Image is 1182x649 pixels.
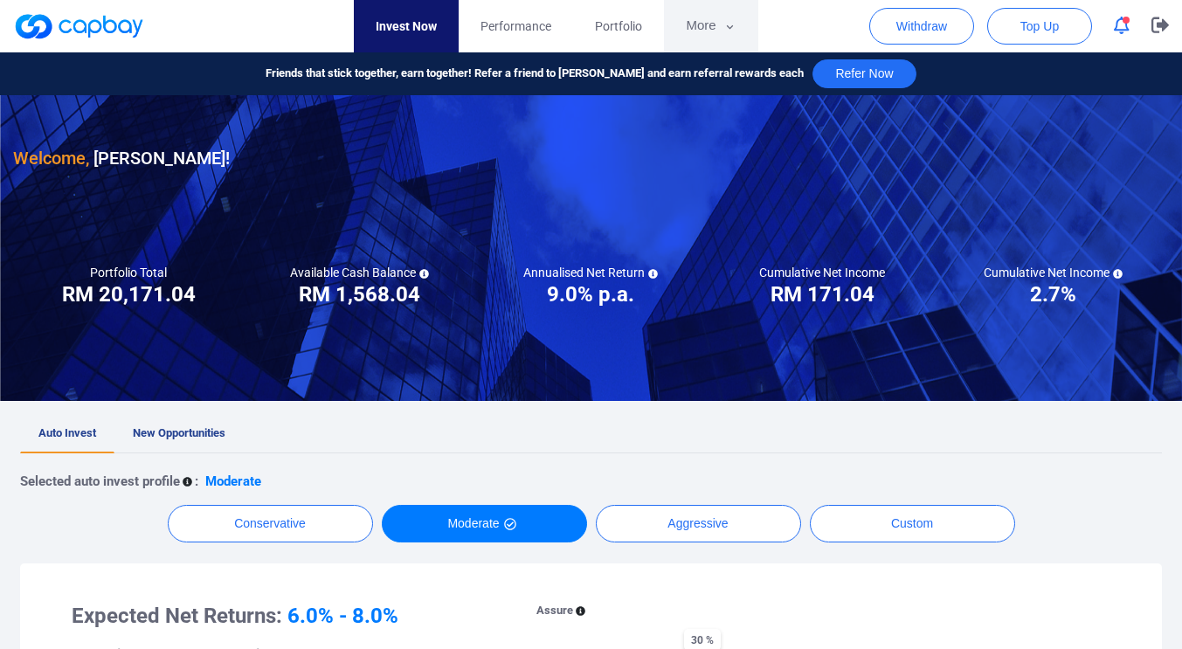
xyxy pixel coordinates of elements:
[523,265,658,280] h5: Annualised Net Return
[812,59,916,88] button: Refer Now
[13,148,89,169] span: Welcome,
[759,265,885,280] h5: Cumulative Net Income
[266,65,804,83] span: Friends that stick together, earn together! Refer a friend to [PERSON_NAME] and earn referral rew...
[38,426,96,439] span: Auto Invest
[195,471,198,492] p: :
[480,17,551,36] span: Performance
[810,505,1015,542] button: Custom
[62,280,196,308] h3: RM 20,171.04
[984,265,1123,280] h5: Cumulative Net Income
[287,604,398,628] span: 6.0% - 8.0%
[168,505,373,542] button: Conservative
[205,471,261,492] p: Moderate
[1030,280,1076,308] h3: 2.7%
[771,280,874,308] h3: RM 171.04
[547,280,634,308] h3: 9.0% p.a.
[13,144,230,172] h3: [PERSON_NAME] !
[90,265,167,280] h5: Portfolio Total
[536,602,573,620] p: Assure
[1020,17,1059,35] span: Top Up
[987,8,1092,45] button: Top Up
[596,505,801,542] button: Aggressive
[72,602,489,630] h3: Expected Net Returns:
[20,471,180,492] p: Selected auto invest profile
[595,17,642,36] span: Portfolio
[382,505,587,542] button: Moderate
[133,426,225,439] span: New Opportunities
[299,280,420,308] h3: RM 1,568.04
[869,8,974,45] button: Withdraw
[290,265,429,280] h5: Available Cash Balance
